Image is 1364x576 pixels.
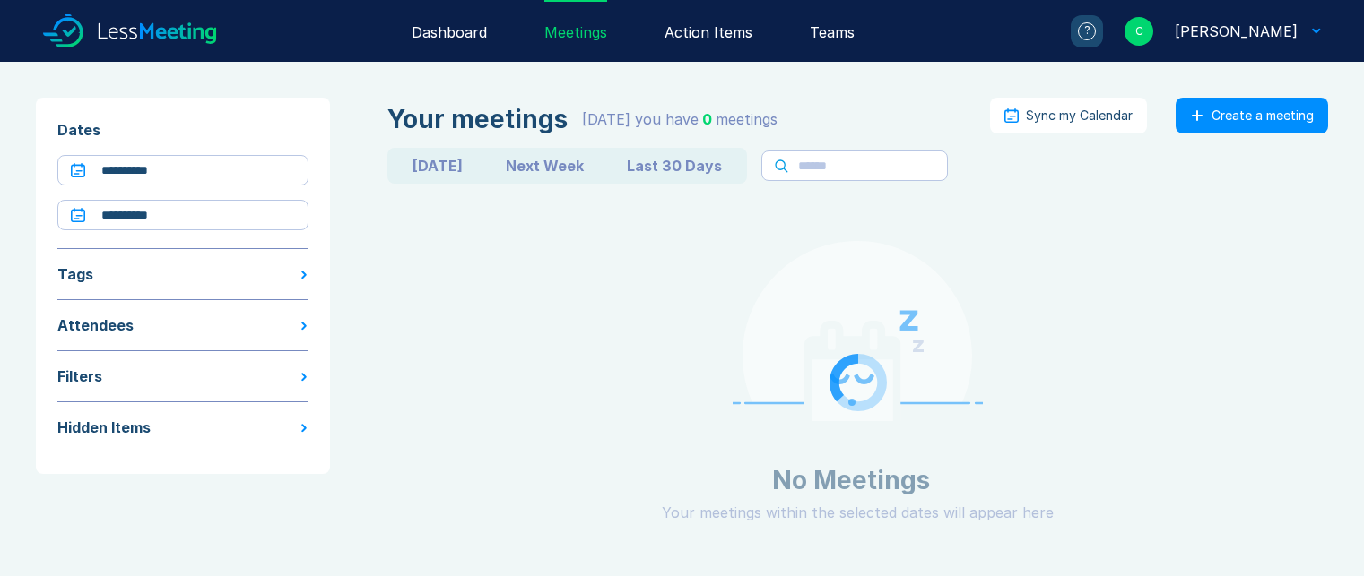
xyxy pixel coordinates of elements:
div: Create a meeting [1212,108,1314,123]
div: [DATE] you have meeting s [582,108,778,130]
div: Sync my Calendar [1026,108,1133,123]
div: Hidden Items [57,417,151,438]
button: Create a meeting [1176,98,1328,133]
button: [DATE] [391,151,484,180]
button: Sync my Calendar [990,98,1147,133]
div: Attendees [57,314,134,336]
div: C [1125,17,1153,46]
button: Next Week [484,151,605,180]
div: Tags [57,263,93,285]
a: ? [1049,15,1103,47]
div: Dates [57,119,308,141]
span: 0 [702,110,712,128]
div: ? [1078,22,1096,40]
div: Filters [57,365,102,387]
button: Last 30 Days [605,151,743,180]
div: Craig Newton [1175,21,1298,42]
div: Your meetings [387,105,568,133]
